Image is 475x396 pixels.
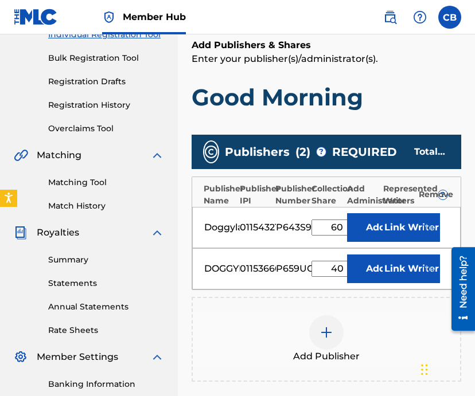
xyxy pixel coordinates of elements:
span: ( 2 ) [295,143,310,160]
span: Publishers [225,143,290,160]
p: Enter your publisher(s)/administrator(s). [192,52,461,66]
img: MLC Logo [14,9,58,25]
div: Add Administrator [347,183,377,207]
div: Publisher Number [275,183,306,207]
img: Matching [14,148,28,162]
div: Publisher IPI [240,183,270,207]
iframe: Chat Widget [418,341,475,396]
a: Summary [48,254,164,266]
div: Drag [421,352,428,387]
button: Add [347,254,404,283]
a: Banking Information [48,378,164,390]
img: Member Settings [14,350,28,364]
img: expand [150,350,164,364]
img: Top Rightsholder [102,10,116,24]
a: Bulk Registration Tool [48,52,164,64]
span: Add Publisher [293,350,360,363]
a: Matching Tool [48,177,164,189]
img: 12a2ab48e56ec057fbd8.svg [422,221,435,234]
a: Match History [48,200,164,212]
a: Statements [48,277,164,289]
a: Annual Statements [48,301,164,313]
div: Total shares: [414,145,448,159]
img: search [383,10,397,24]
div: Represented Writers [383,183,414,207]
a: Registration Drafts [48,76,164,88]
iframe: Resource Center [443,242,475,335]
img: add [320,326,333,339]
a: Rate Sheets [48,324,164,336]
a: Registration History [48,99,164,111]
div: User Menu [438,6,461,29]
button: Add [347,213,404,242]
h6: Add Publishers & Shares [192,38,461,52]
span: Member Settings [37,350,118,364]
span: REQUIRED [332,143,397,160]
div: Remove [419,189,470,201]
span: Royalties [37,226,79,240]
h1: Good Morning [192,83,461,112]
img: publishers [204,145,218,159]
span: ? [317,147,326,156]
img: expand [150,226,164,240]
div: Help [408,6,431,29]
img: help [413,10,427,24]
button: Link Writer [383,254,440,283]
a: Overclaims Tool [48,123,164,135]
span: Matching [37,148,81,162]
a: Individual Registration Tool [48,29,164,41]
img: Royalties [14,226,28,240]
img: 12a2ab48e56ec057fbd8.svg [422,262,435,276]
a: Public Search [379,6,402,29]
div: Collection Share [312,183,342,207]
span: Member Hub [123,10,186,23]
button: Link Writer [383,213,440,242]
img: expand [150,148,164,162]
div: Publisher Name [204,183,234,207]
